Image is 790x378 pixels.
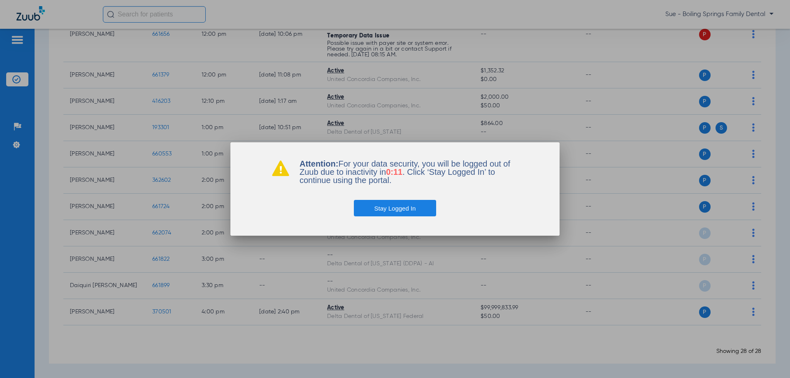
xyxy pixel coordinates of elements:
[354,200,437,216] button: Stay Logged In
[300,159,338,168] b: Attention:
[272,160,290,176] img: warning
[300,160,518,184] p: For your data security, you will be logged out of Zuub due to inactivity in . Click ‘Stay Logged ...
[749,339,790,378] iframe: Chat Widget
[386,167,402,176] span: 0:11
